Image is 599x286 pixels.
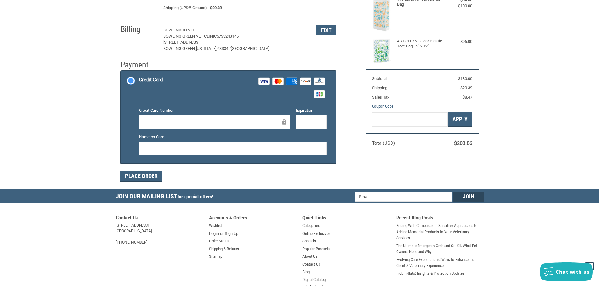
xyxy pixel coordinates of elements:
a: Tick Tidbits: Insights & Protection Updates [396,270,464,277]
label: Expiration [296,107,327,114]
h2: Billing [120,24,157,35]
span: $8.47 [463,95,472,100]
span: for special offers! [177,194,213,200]
span: Shipping [372,85,387,90]
span: 63334 / [217,46,231,51]
h4: 4 x TOTE75 - Clear Plastic Tote Bag - 9" x 12" [397,39,446,49]
span: $180.00 [458,76,472,81]
span: Subtotal [372,76,387,81]
h5: Accounts & Orders [209,215,297,223]
span: [GEOGRAPHIC_DATA] [231,46,269,51]
span: [STREET_ADDRESS] [163,40,199,45]
a: Blog [302,269,310,275]
input: Email [355,192,452,202]
span: Shipping (UPS® Ground) [163,5,207,11]
h5: Contact Us [116,215,203,223]
span: Chat with us [556,268,590,275]
span: BOWLING [163,28,181,32]
a: Sign Up [225,230,238,237]
button: Place Order [120,171,162,182]
h5: Quick Links [302,215,390,223]
a: Wishlist [209,223,222,229]
a: Shipping & Returns [209,246,239,252]
button: Apply [448,112,472,127]
h2: Payment [120,60,157,70]
div: Credit Card [139,75,163,85]
div: $100.00 [447,3,472,9]
div: $96.00 [447,39,472,45]
span: Total (USD) [372,140,395,146]
span: $20.39 [460,85,472,90]
a: Pricing With Compassion: Sensitive Approaches to Adding Memorial Products to Your Veterinary Serv... [396,223,484,241]
input: Gift Certificate or Coupon Code [372,112,448,127]
span: $208.86 [454,140,472,146]
input: Join [453,192,484,202]
a: Order Status [209,238,229,244]
span: BOWLING GREEN VET CLINIC [163,34,217,39]
a: Contact Us [302,261,320,267]
span: Sales Tax [372,95,389,100]
a: Evolving Care Expectations: Ways to Enhance the Client & Veterinary Experience [396,256,484,269]
a: Online Exclusives [302,230,330,237]
span: 5733243145 [217,34,239,39]
button: Edit [316,25,336,35]
span: CLINIC [181,28,194,32]
a: Coupon Code [372,104,393,109]
span: [US_STATE], [196,46,217,51]
span: or [216,230,227,237]
a: Sitemap [209,253,222,260]
h5: Join Our Mailing List [116,189,216,205]
a: About Us [302,253,317,260]
a: Specials [302,238,316,244]
a: Categories [302,223,320,229]
span: BOWLING GREEN, [163,46,196,51]
a: Digital Catalog [302,277,326,283]
a: The Ultimate Emergency Grab-and-Go Kit: What Pet Owners Need and Why [396,243,484,255]
h5: Recent Blog Posts [396,215,484,223]
button: Chat with us [540,262,593,281]
label: Name on Card [139,134,327,140]
a: Login [209,230,219,237]
span: $20.39 [207,5,222,11]
a: Popular Products [302,246,330,252]
address: [STREET_ADDRESS] [GEOGRAPHIC_DATA] [PHONE_NUMBER] [116,223,203,245]
label: Credit Card Number [139,107,290,114]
